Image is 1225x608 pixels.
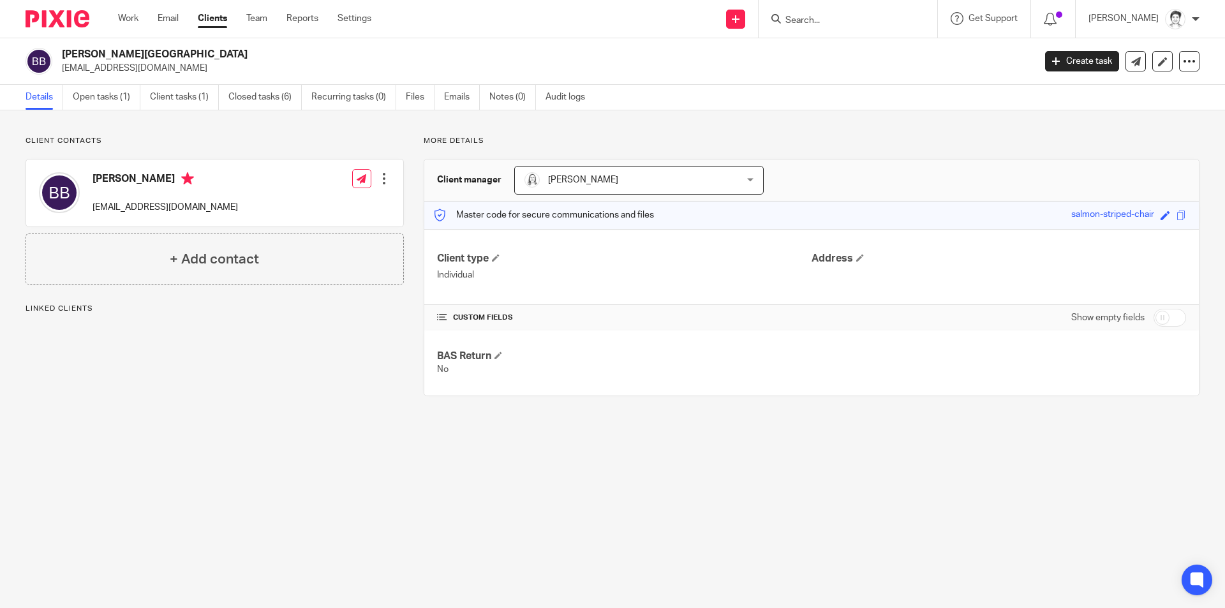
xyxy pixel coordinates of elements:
a: Audit logs [546,85,595,110]
div: salmon-striped-chair [1071,208,1154,223]
i: Primary [181,172,194,185]
input: Search [784,15,899,27]
h4: [PERSON_NAME] [93,172,238,188]
p: Individual [437,269,812,281]
h4: + Add contact [170,249,259,269]
a: Settings [338,12,371,25]
h4: CUSTOM FIELDS [437,313,812,323]
a: Notes (0) [489,85,536,110]
a: Clients [198,12,227,25]
p: [PERSON_NAME] [1088,12,1159,25]
a: Work [118,12,138,25]
label: Show empty fields [1071,311,1145,324]
h4: Address [812,252,1186,265]
img: Julie%20Wainwright.jpg [1165,9,1185,29]
a: Emails [444,85,480,110]
span: [PERSON_NAME] [548,175,618,184]
a: Client tasks (1) [150,85,219,110]
p: Linked clients [26,304,404,314]
p: Master code for secure communications and files [434,209,654,221]
span: Get Support [969,14,1018,23]
h2: [PERSON_NAME][GEOGRAPHIC_DATA] [62,48,833,61]
a: Recurring tasks (0) [311,85,396,110]
a: Email [158,12,179,25]
a: Reports [286,12,318,25]
a: Details [26,85,63,110]
a: Team [246,12,267,25]
p: Client contacts [26,136,404,146]
img: svg%3E [26,48,52,75]
p: [EMAIL_ADDRESS][DOMAIN_NAME] [62,62,1026,75]
img: Pixie [26,10,89,27]
a: Open tasks (1) [73,85,140,110]
span: No [437,365,449,374]
p: [EMAIL_ADDRESS][DOMAIN_NAME] [93,201,238,214]
img: svg%3E [39,172,80,213]
p: More details [424,136,1199,146]
h4: BAS Return [437,350,812,363]
a: Files [406,85,434,110]
img: Eleanor%20Shakeshaft.jpg [524,172,540,188]
a: Create task [1045,51,1119,71]
h3: Client manager [437,174,501,186]
h4: Client type [437,252,812,265]
a: Closed tasks (6) [228,85,302,110]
